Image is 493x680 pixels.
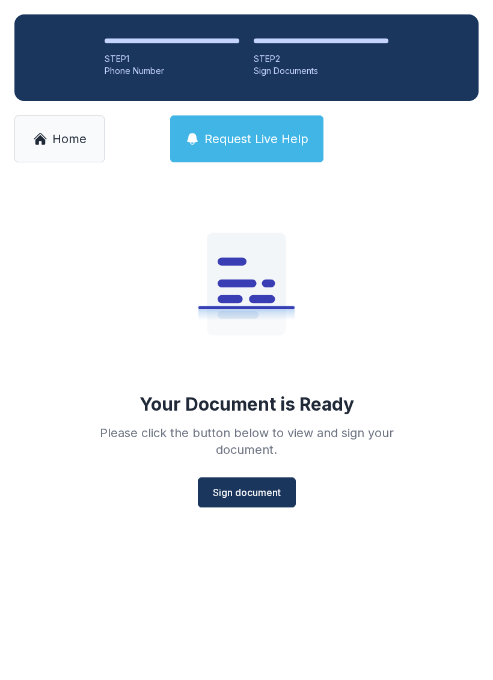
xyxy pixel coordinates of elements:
div: Your Document is Ready [139,393,354,415]
span: Sign document [213,485,281,500]
div: STEP 1 [105,53,239,65]
div: Sign Documents [254,65,388,77]
span: Home [52,130,87,147]
div: Phone Number [105,65,239,77]
div: STEP 2 [254,53,388,65]
div: Please click the button below to view and sign your document. [73,424,420,458]
span: Request Live Help [204,130,308,147]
